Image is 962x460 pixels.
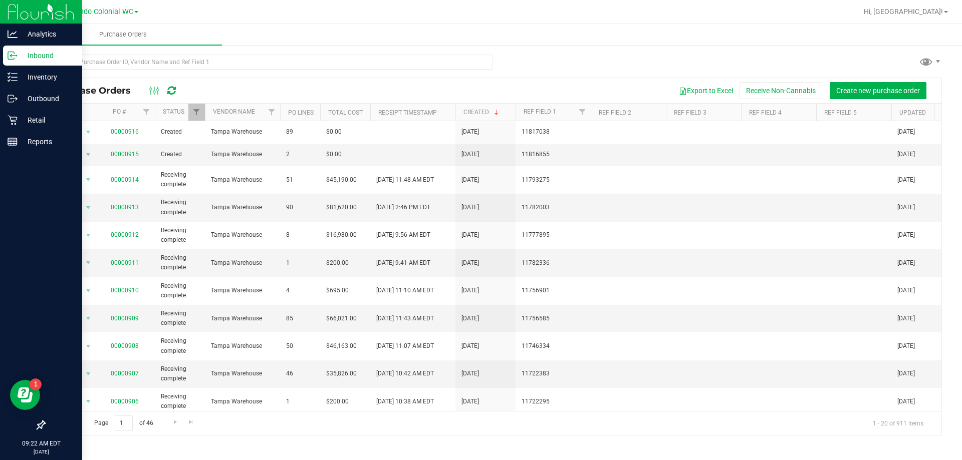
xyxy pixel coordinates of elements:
[326,175,357,185] span: $45,190.00
[82,201,95,215] span: select
[10,380,40,410] iframe: Resource center
[111,398,139,405] a: 00000906
[18,28,78,40] p: Analytics
[211,203,274,212] span: Tampa Warehouse
[161,364,199,383] span: Receiving complete
[376,258,430,268] span: [DATE] 9:41 AM EDT
[376,175,434,185] span: [DATE] 11:48 AM EDT
[18,50,78,62] p: Inbound
[161,309,199,328] span: Receiving complete
[30,378,42,390] iframe: Resource center unread badge
[86,30,160,39] span: Purchase Orders
[211,150,274,159] span: Tampa Warehouse
[163,108,184,115] a: Status
[264,104,280,121] a: Filter
[111,287,139,294] a: 00000910
[18,71,78,83] p: Inventory
[111,231,139,238] a: 00000912
[522,369,585,378] span: 11722383
[111,370,139,377] a: 00000907
[376,230,430,240] span: [DATE] 9:56 AM EDT
[461,314,479,323] span: [DATE]
[326,203,357,212] span: $81,620.00
[376,314,434,323] span: [DATE] 11:43 AM EDT
[672,82,740,99] button: Export to Excel
[376,369,434,378] span: [DATE] 10:42 AM EDT
[8,94,18,104] inline-svg: Outbound
[184,415,198,429] a: Go to the last page
[522,258,585,268] span: 11782336
[461,341,479,351] span: [DATE]
[326,314,357,323] span: $66,021.00
[82,228,95,242] span: select
[161,226,199,245] span: Receiving complete
[286,397,314,406] span: 1
[82,256,95,270] span: select
[830,82,926,99] button: Create new purchase order
[211,127,274,137] span: Tampa Warehouse
[897,230,915,240] span: [DATE]
[461,258,479,268] span: [DATE]
[18,136,78,148] p: Reports
[111,151,139,158] a: 00000915
[326,127,342,137] span: $0.00
[522,341,585,351] span: 11746334
[897,127,915,137] span: [DATE]
[749,109,782,116] a: Ref Field 4
[897,369,915,378] span: [DATE]
[111,259,139,266] a: 00000911
[161,253,199,272] span: Receiving complete
[461,369,479,378] span: [DATE]
[286,258,314,268] span: 1
[326,369,357,378] span: $35,826.00
[44,55,493,70] input: Search Purchase Order ID, Vendor Name and Ref Field 1
[461,150,479,159] span: [DATE]
[864,8,943,16] span: Hi, [GEOGRAPHIC_DATA]!
[286,175,314,185] span: 51
[824,109,857,116] a: Ref Field 5
[161,198,199,217] span: Receiving complete
[899,109,926,116] a: Updated
[286,314,314,323] span: 85
[211,369,274,378] span: Tampa Warehouse
[211,175,274,185] span: Tampa Warehouse
[211,258,274,268] span: Tampa Warehouse
[82,173,95,187] span: select
[522,286,585,295] span: 11756901
[188,104,205,121] a: Filter
[463,109,501,116] a: Created
[82,125,95,139] span: select
[897,397,915,406] span: [DATE]
[82,339,95,353] span: select
[8,115,18,125] inline-svg: Retail
[211,230,274,240] span: Tampa Warehouse
[115,415,133,431] input: 1
[161,281,199,300] span: Receiving complete
[113,108,126,115] a: PO #
[111,204,139,211] a: 00000913
[138,104,155,121] a: Filter
[376,203,430,212] span: [DATE] 2:46 PM EDT
[326,230,357,240] span: $16,980.00
[82,367,95,381] span: select
[18,93,78,105] p: Outbound
[836,87,920,95] span: Create new purchase order
[522,203,585,212] span: 11782003
[8,29,18,39] inline-svg: Analytics
[211,341,274,351] span: Tampa Warehouse
[86,415,161,431] span: Page of 46
[111,176,139,183] a: 00000914
[286,341,314,351] span: 50
[522,127,585,137] span: 11817038
[574,104,591,121] a: Filter
[326,150,342,159] span: $0.00
[8,51,18,61] inline-svg: Inbound
[378,109,437,116] a: Receipt Timestamp
[897,314,915,323] span: [DATE]
[522,314,585,323] span: 11756585
[522,397,585,406] span: 11722295
[461,230,479,240] span: [DATE]
[213,108,255,115] a: Vendor Name
[461,397,479,406] span: [DATE]
[326,258,349,268] span: $200.00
